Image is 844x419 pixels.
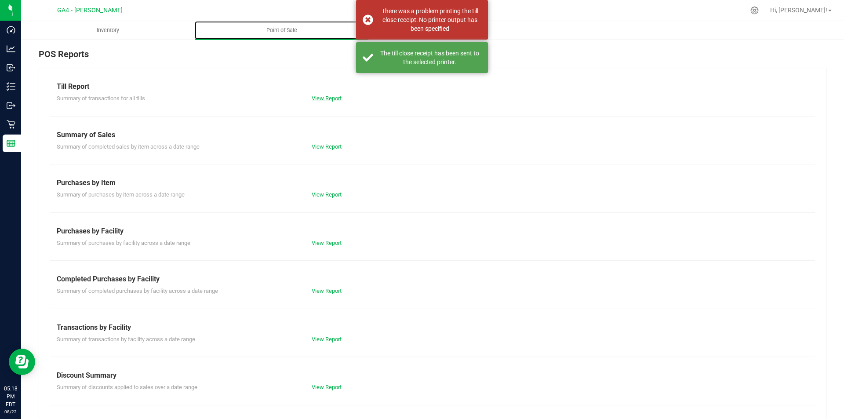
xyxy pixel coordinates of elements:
span: Point of Sale [255,26,309,34]
inline-svg: Reports [7,139,15,148]
a: View Report [312,143,342,150]
div: Summary of Sales [57,130,808,140]
span: Summary of completed purchases by facility across a date range [57,288,218,294]
div: Transactions by Facility [57,322,808,333]
a: View Report [312,240,342,246]
iframe: Resource center [9,349,35,375]
inline-svg: Dashboard [7,26,15,34]
span: Summary of completed sales by item across a date range [57,143,200,150]
span: Hi, [PERSON_NAME]! [770,7,827,14]
inline-svg: Outbound [7,101,15,110]
inline-svg: Inbound [7,63,15,72]
span: Inventory [85,26,131,34]
div: Till Report [57,81,808,92]
a: View Report [312,288,342,294]
a: View Report [312,384,342,390]
span: GA4 - [PERSON_NAME] [57,7,123,14]
span: Summary of transactions for all tills [57,95,145,102]
span: Summary of purchases by item across a date range [57,191,185,198]
span: Summary of transactions by facility across a date range [57,336,195,342]
a: Point of Sale [195,21,368,40]
div: Manage settings [749,6,760,15]
p: 05:18 PM EDT [4,385,17,408]
div: Purchases by Facility [57,226,808,237]
a: View Report [312,191,342,198]
a: View Report [312,95,342,102]
span: Summary of purchases by facility across a date range [57,240,190,246]
a: View Report [312,336,342,342]
inline-svg: Inventory [7,82,15,91]
a: Inventory [21,21,195,40]
p: 08/22 [4,408,17,415]
inline-svg: Retail [7,120,15,129]
div: There was a problem printing the till close receipt: No printer output has been specified [378,7,481,33]
span: Summary of discounts applied to sales over a date range [57,384,197,390]
div: The till close receipt has been sent to the selected printer. [378,49,481,66]
div: Purchases by Item [57,178,808,188]
div: POS Reports [39,47,826,68]
div: Completed Purchases by Facility [57,274,808,284]
div: Discount Summary [57,370,808,381]
inline-svg: Analytics [7,44,15,53]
